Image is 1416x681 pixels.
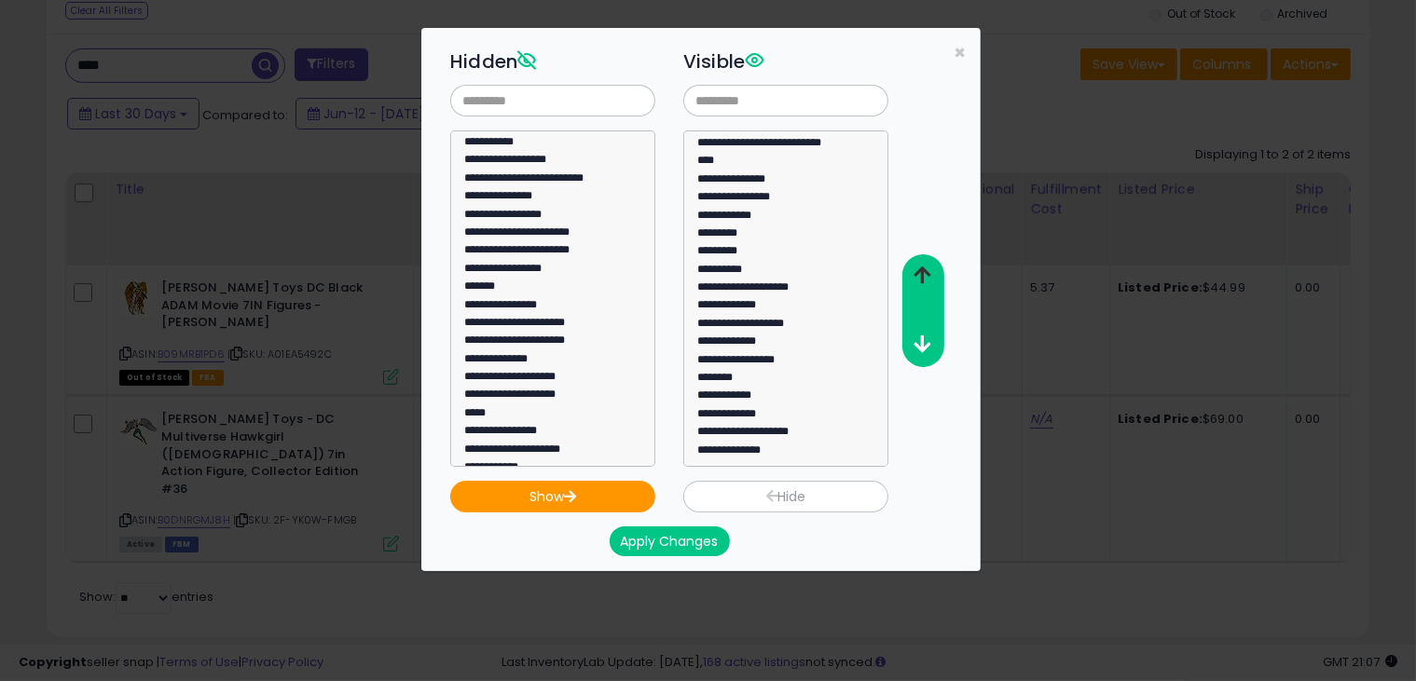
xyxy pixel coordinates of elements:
[610,526,730,556] button: Apply Changes
[450,48,655,75] h3: Hidden
[683,48,888,75] h3: Visible
[954,39,966,66] span: ×
[450,481,655,512] button: Show
[683,481,888,512] button: Hide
